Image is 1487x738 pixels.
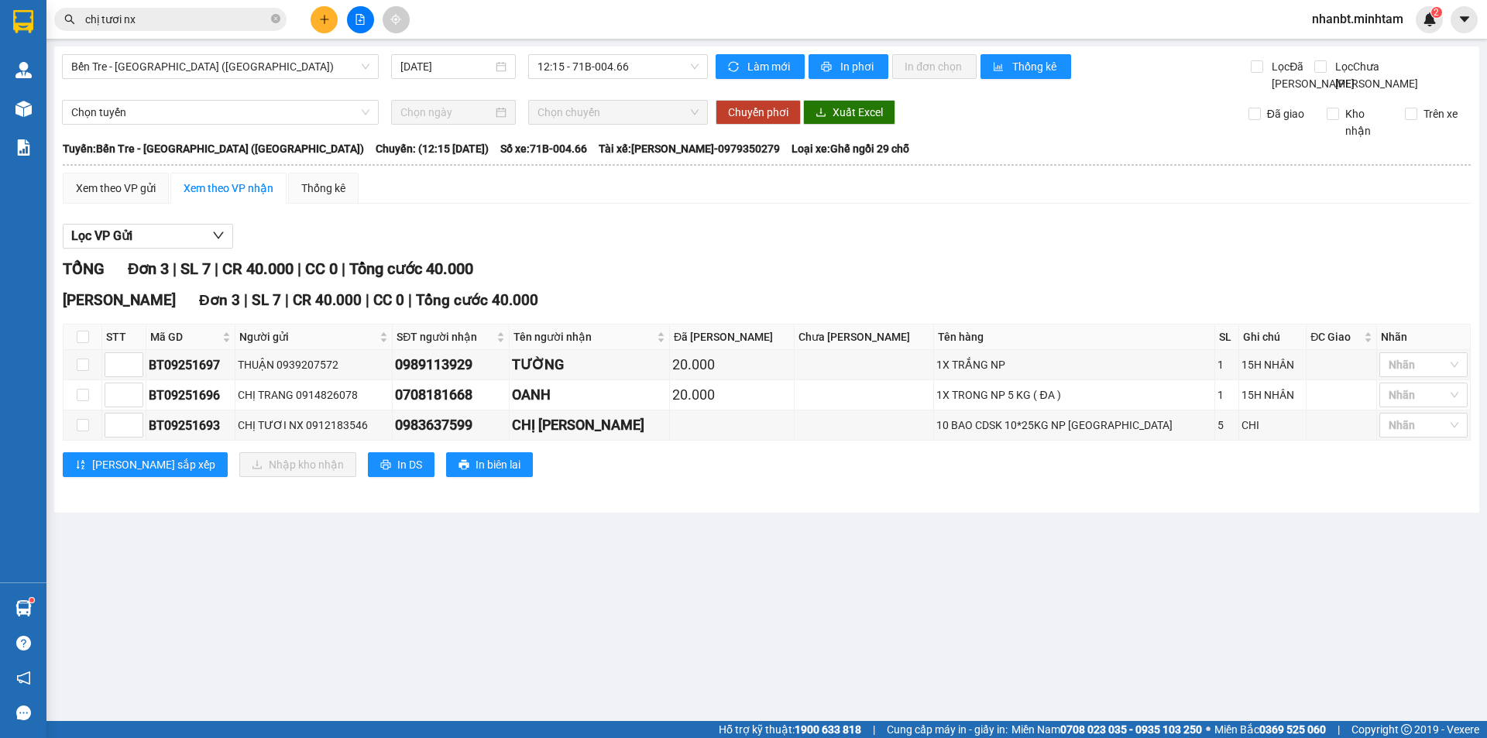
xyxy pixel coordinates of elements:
span: Đơn 3 [199,291,240,309]
span: SL 7 [252,291,281,309]
input: Tìm tên, số ĐT hoặc mã đơn [85,11,268,28]
span: Tổng cước 40.000 [349,259,473,278]
span: | [342,259,345,278]
span: Lọc Chưa [PERSON_NAME] [1329,58,1420,92]
img: warehouse-icon [15,600,32,616]
div: 1X TRONG NP 5 KG ( ĐA ) [936,386,1211,403]
span: | [297,259,301,278]
img: solution-icon [15,139,32,156]
span: | [1338,721,1340,738]
img: logo-vxr [13,10,33,33]
button: In đơn chọn [892,54,977,79]
span: Số xe: 71B-004.66 [500,140,587,157]
span: Đơn 3 [128,259,169,278]
span: Hỗ trợ kỹ thuật: [719,721,861,738]
span: Bến Tre - Sài Gòn (CT) [71,55,369,78]
span: CC 0 [373,291,404,309]
span: Trên xe [1417,105,1464,122]
span: Tài xế: [PERSON_NAME]-0979350279 [599,140,780,157]
span: Miền Nam [1011,721,1202,738]
span: | [173,259,177,278]
div: TƯỜNG [512,354,667,376]
td: BT09251697 [146,350,235,380]
span: 2 [1434,7,1439,18]
div: 15H NHÂN [1241,386,1303,403]
span: nhanbt.minhtam [1300,9,1416,29]
span: printer [821,61,834,74]
button: printerIn biên lai [446,452,533,477]
span: Chọn chuyến [537,101,699,124]
span: down [212,229,225,242]
strong: 0708 023 035 - 0935 103 250 [1060,723,1202,736]
span: | [215,259,218,278]
th: STT [102,324,146,350]
span: copyright [1401,724,1412,735]
span: close-circle [271,12,280,27]
span: Kho nhận [1339,105,1393,139]
button: printerIn DS [368,452,434,477]
div: 0708181668 [395,384,507,406]
span: Chọn tuyến [71,101,369,124]
span: Người gửi [239,328,376,345]
span: CR 40.000 [222,259,294,278]
span: printer [458,459,469,472]
div: CHỊ TRANG 0914826078 [238,386,390,403]
div: 20.000 [672,384,792,406]
td: TƯỜNG [510,350,670,380]
span: Đã giao [1261,105,1310,122]
span: Miền Bắc [1214,721,1326,738]
div: CHỊ [PERSON_NAME] [512,414,667,436]
span: bar-chart [993,61,1006,74]
button: downloadNhập kho nhận [239,452,356,477]
th: Ghi chú [1239,324,1307,350]
button: Chuyển phơi [716,100,801,125]
span: | [873,721,875,738]
th: Tên hàng [934,324,1214,350]
span: CC 0 [305,259,338,278]
span: | [366,291,369,309]
span: In biên lai [476,456,520,473]
td: 0708181668 [393,380,510,410]
span: TỔNG [63,259,105,278]
span: Tên người nhận [513,328,654,345]
img: icon-new-feature [1423,12,1437,26]
td: BT09251696 [146,380,235,410]
img: warehouse-icon [15,101,32,117]
span: Cung cấp máy in - giấy in: [887,721,1008,738]
span: Lọc Đã [PERSON_NAME] [1265,58,1357,92]
span: search [64,14,75,25]
span: Mã GD [150,328,219,345]
div: BT09251696 [149,386,232,405]
sup: 2 [1431,7,1442,18]
span: sync [728,61,741,74]
input: 14/09/2025 [400,58,493,75]
td: BT09251693 [146,410,235,441]
span: plus [319,14,330,25]
div: 5 [1217,417,1236,434]
button: caret-down [1451,6,1478,33]
span: caret-down [1458,12,1472,26]
td: 0989113929 [393,350,510,380]
img: warehouse-icon [15,62,32,78]
span: In phơi [840,58,876,75]
div: Xem theo VP nhận [184,180,273,197]
button: plus [311,6,338,33]
span: close-circle [271,14,280,23]
button: file-add [347,6,374,33]
span: 12:15 - 71B-004.66 [537,55,699,78]
sup: 1 [29,598,34,602]
div: 0989113929 [395,354,507,376]
span: Chuyến: (12:15 [DATE]) [376,140,489,157]
div: CHỊ TƯƠI NX 0912183546 [238,417,390,434]
div: Thống kê [301,180,345,197]
span: question-circle [16,636,31,650]
span: Lọc VP Gửi [71,226,132,245]
span: aim [390,14,401,25]
button: Lọc VP Gửi [63,224,233,249]
span: Tổng cước 40.000 [416,291,538,309]
th: Chưa [PERSON_NAME] [795,324,934,350]
strong: 0369 525 060 [1259,723,1326,736]
span: notification [16,671,31,685]
div: 0983637599 [395,414,507,436]
th: SL [1215,324,1239,350]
